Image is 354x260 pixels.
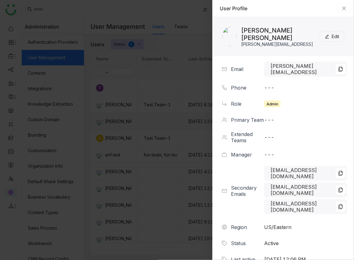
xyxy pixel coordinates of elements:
div: Status [219,238,264,248]
div: Phone [219,83,264,93]
div: --- [264,152,347,158]
div: Manager [219,150,264,160]
div: Email [219,64,264,74]
div: --- [264,85,347,91]
div: [PERSON_NAME][EMAIL_ADDRESS] [264,62,347,77]
div: Region [219,222,264,232]
div: Admin [264,100,281,107]
div: [EMAIL_ADDRESS][DOMAIN_NAME] [264,183,347,197]
img: 684a9b57de261c4b36a3d29f [222,27,237,46]
img: copy.svg [336,185,346,195]
div: --- [264,117,347,123]
div: [PERSON_NAME] [PERSON_NAME] [241,27,320,42]
img: manager.svg [219,150,229,160]
img: email.svg [219,186,229,196]
img: teams.svg [219,115,229,125]
span: Edit [332,33,339,40]
img: status.svg [219,238,229,248]
button: Edit [320,32,344,42]
div: User Profile [220,5,339,12]
img: role.svg [219,99,229,109]
img: region.svg [219,222,229,232]
div: Secondary Emails [219,185,264,197]
div: Primary Team [219,115,264,125]
div: US/Eastern [264,224,347,230]
button: Close [342,6,347,11]
div: [PERSON_NAME][EMAIL_ADDRESS] [241,42,320,47]
img: copy.svg [336,168,346,178]
img: phone.svg [219,83,229,93]
div: Role [219,99,264,109]
img: email.svg [219,64,229,74]
img: copy.svg [336,64,346,74]
div: [EMAIL_ADDRESS][DOMAIN_NAME] [264,166,347,181]
img: teams.svg [219,132,229,142]
img: copy.svg [336,202,346,212]
div: [EMAIL_ADDRESS][DOMAIN_NAME] [264,199,347,214]
div: Active [264,240,347,246]
div: --- [264,134,347,140]
div: Extended Teams [219,131,264,143]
